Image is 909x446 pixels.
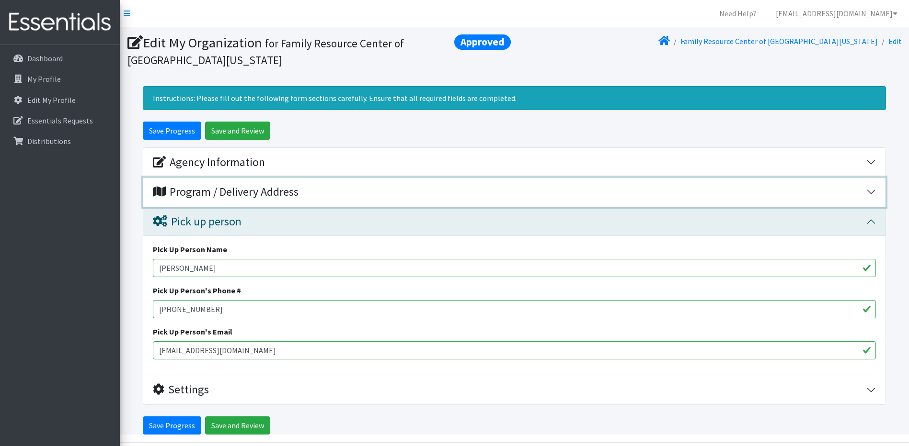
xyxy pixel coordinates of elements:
button: Agency Information [143,148,886,177]
div: Instructions: Please fill out the following form sections carefully. Ensure that all required fie... [143,86,886,110]
p: Essentials Requests [27,116,93,125]
div: Settings [153,383,209,397]
small: for Family Resource Center of [GEOGRAPHIC_DATA][US_STATE] [127,36,404,67]
button: Program / Delivery Address [143,178,886,207]
a: Need Help? [712,4,764,23]
a: My Profile [4,69,116,89]
a: Essentials Requests [4,111,116,130]
a: Family Resource Center of [GEOGRAPHIC_DATA][US_STATE] [680,36,878,46]
a: Edit [888,36,902,46]
span: Approved [454,34,511,50]
a: Edit My Profile [4,90,116,110]
label: Pick Up Person Name [153,244,227,255]
div: Program / Delivery Address [153,185,299,199]
p: My Profile [27,74,61,84]
input: Save Progress [143,416,201,435]
button: Pick up person [143,207,886,236]
label: Pick Up Person's Phone # [153,285,241,296]
img: HumanEssentials [4,6,116,38]
input: Save and Review [205,416,270,435]
p: Dashboard [27,54,63,63]
a: Distributions [4,132,116,151]
div: Agency Information [153,156,265,169]
a: Dashboard [4,49,116,68]
button: Settings [143,375,886,404]
div: Pick up person [153,215,242,229]
a: [EMAIL_ADDRESS][DOMAIN_NAME] [768,4,905,23]
input: Save and Review [205,122,270,140]
label: Pick Up Person's Email [153,326,232,337]
input: Save Progress [143,122,201,140]
h1: Edit My Organization [127,34,511,67]
p: Distributions [27,136,71,146]
p: Edit My Profile [27,95,76,105]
